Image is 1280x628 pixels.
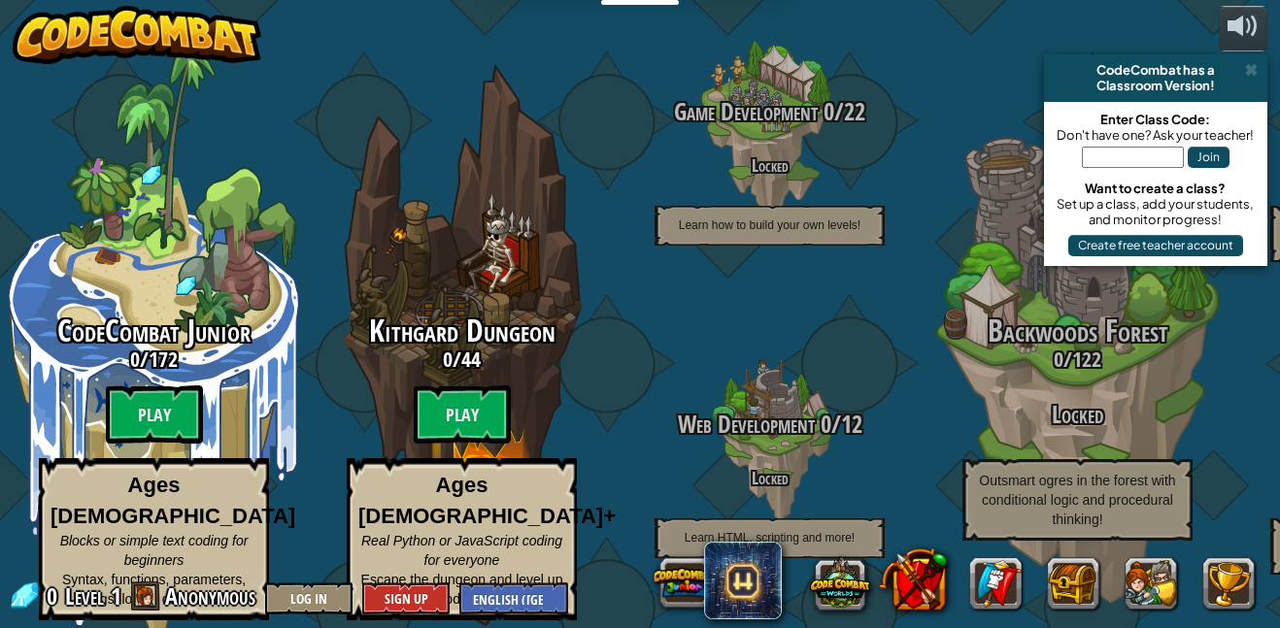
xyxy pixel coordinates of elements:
[1188,147,1229,168] button: Join
[308,347,616,371] h3: /
[1052,78,1260,93] div: Classroom Version!
[57,310,251,351] span: CodeCombat Junior
[1219,6,1267,51] button: Adjust volume
[165,580,255,611] span: Anonymous
[818,95,834,128] span: 0
[679,218,860,232] span: Learn how to build your own levels!
[1054,127,1258,143] div: Don't have one? Ask your teacher!
[616,99,924,125] h3: /
[106,385,203,444] btn: Play
[979,473,1175,527] span: Outsmart ogres in the forest with conditional logic and procedural thinking!
[51,473,295,527] strong: Ages [DEMOGRAPHIC_DATA]
[461,345,481,374] span: 44
[616,469,924,487] h4: Locked
[616,412,924,438] h3: /
[685,531,855,545] span: Learn HTML, scripting and more!
[362,582,450,614] button: Sign Up
[13,6,261,64] img: CodeCombat - Learn how to code by playing a game
[815,408,831,441] span: 0
[47,580,63,611] span: 0
[361,533,562,568] span: Real Python or JavaScript coding for everyone
[988,310,1168,351] span: Backwoods Forest
[265,582,353,614] button: Log In
[841,408,862,441] span: 12
[674,95,818,128] span: Game Development
[844,95,865,128] span: 22
[111,580,121,611] span: 1
[1052,62,1260,78] div: CodeCombat has a
[678,408,815,441] span: Web Development
[1068,235,1243,256] button: Create free teacher account
[924,402,1231,428] h3: Locked
[60,533,249,568] span: Blocks or simple text coding for beginners
[361,572,563,607] span: Escape the dungeon and level up your coding skills!
[616,156,924,175] h4: Locked
[62,572,246,607] span: Syntax, functions, parameters, strings, loops, conditionals
[1072,345,1101,374] span: 122
[1054,181,1258,196] div: Want to create a class?
[1054,196,1258,227] div: Set up a class, add your students, and monitor progress!
[65,580,104,612] span: Level
[130,345,140,374] span: 0
[1054,345,1063,374] span: 0
[924,347,1231,371] h3: /
[414,385,511,444] btn: Play
[1054,112,1258,127] div: Enter Class Code:
[369,310,556,351] span: Kithgard Dungeon
[443,345,453,374] span: 0
[358,473,616,527] strong: Ages [DEMOGRAPHIC_DATA]+
[149,345,178,374] span: 172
